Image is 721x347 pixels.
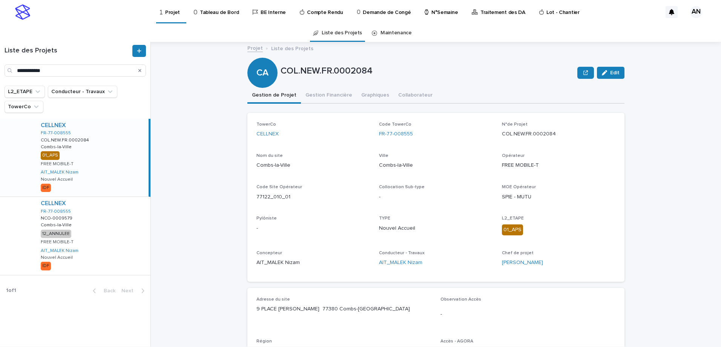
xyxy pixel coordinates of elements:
[41,151,60,160] div: 01_APS
[41,240,74,245] p: FREE MOBILE-T
[379,130,413,138] a: FR-77-008555
[41,221,73,228] p: Combs-la-Ville
[440,310,615,318] p: -
[256,161,370,169] p: Combs-la-Ville
[5,47,131,55] h1: Liste des Projets
[379,193,492,201] p: -
[41,161,74,167] p: FREE MOBILE-T
[380,24,412,42] a: Maintenance
[301,88,357,104] button: Gestion Financière
[256,251,282,255] span: Concepteur
[379,185,425,189] span: Collocation Sub-type
[121,288,138,293] span: Next
[597,67,624,79] button: Edit
[41,177,73,182] p: Nouvel Accueil
[256,216,277,221] span: Pylôniste
[41,200,66,207] a: CELLNEX
[502,130,615,138] p: COL.NEW.FR.0002084
[41,214,74,221] p: NCO-0009579
[256,122,276,127] span: TowerCo
[48,86,117,98] button: Conducteur - Travaux
[610,70,620,75] span: Edit
[41,262,51,270] div: IDF
[502,154,525,158] span: Opérateur
[394,88,437,104] button: Collaborateur
[15,5,30,20] img: stacker-logo-s-only.png
[379,251,425,255] span: Conducteur - Travaux
[256,305,431,313] p: 9 PLACE [PERSON_NAME] 77380 Combs-[GEOGRAPHIC_DATA]
[118,287,150,294] button: Next
[322,24,362,42] a: Liste des Projets
[379,161,492,169] p: Combs-la-Ville
[256,297,290,302] span: Adresse du site
[440,297,481,302] span: Observation Accès
[41,143,73,150] p: Combs-la-Ville
[357,88,394,104] button: Graphiques
[247,88,301,104] button: Gestion de Projet
[502,193,615,201] p: SPIE - MUTU
[256,130,279,138] a: CELLNEX
[502,259,543,267] a: [PERSON_NAME]
[41,230,71,238] div: 12_ANNULEE
[281,66,574,77] p: COL.NEW.FR.0002084
[502,216,524,221] span: L2_ETAPE
[256,224,370,232] p: -
[502,161,615,169] p: FREE MOBILE-T
[247,43,263,52] a: Projet
[41,184,51,192] div: IDF
[41,122,66,129] a: CELLNEX
[256,339,272,344] span: Région
[41,136,91,143] p: COL.NEW.FR.0002084
[440,339,473,344] span: Accès - AGORA
[379,154,388,158] span: Ville
[41,170,78,175] a: AIT_MALEK Nizam
[502,224,523,235] div: 01_APS
[256,185,302,189] span: Code Site Opérateur
[5,64,146,77] input: Search
[99,288,115,293] span: Back
[502,185,536,189] span: MOE Opérateur
[5,86,45,98] button: L2_ETAPE
[256,259,370,267] p: AIT_MALEK Nizam
[41,248,78,253] a: AIT_MALEK Nizam
[690,6,702,18] div: AN
[41,209,71,214] a: FR-77-008555
[247,37,278,78] div: CA
[379,224,492,232] p: Nouvel Accueil
[502,251,534,255] span: Chef de projet
[256,193,370,201] p: 77122_010_01
[379,216,390,221] span: TYPE
[5,101,43,113] button: TowerCo
[502,122,528,127] span: N°de Projet
[41,255,73,260] p: Nouvel Accueil
[87,287,118,294] button: Back
[41,131,71,136] a: FR-77-008555
[379,122,411,127] span: Code TowerCo
[271,44,313,52] p: Liste des Projets
[379,259,422,267] a: AIT_MALEK Nizam
[256,154,283,158] span: Nom du site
